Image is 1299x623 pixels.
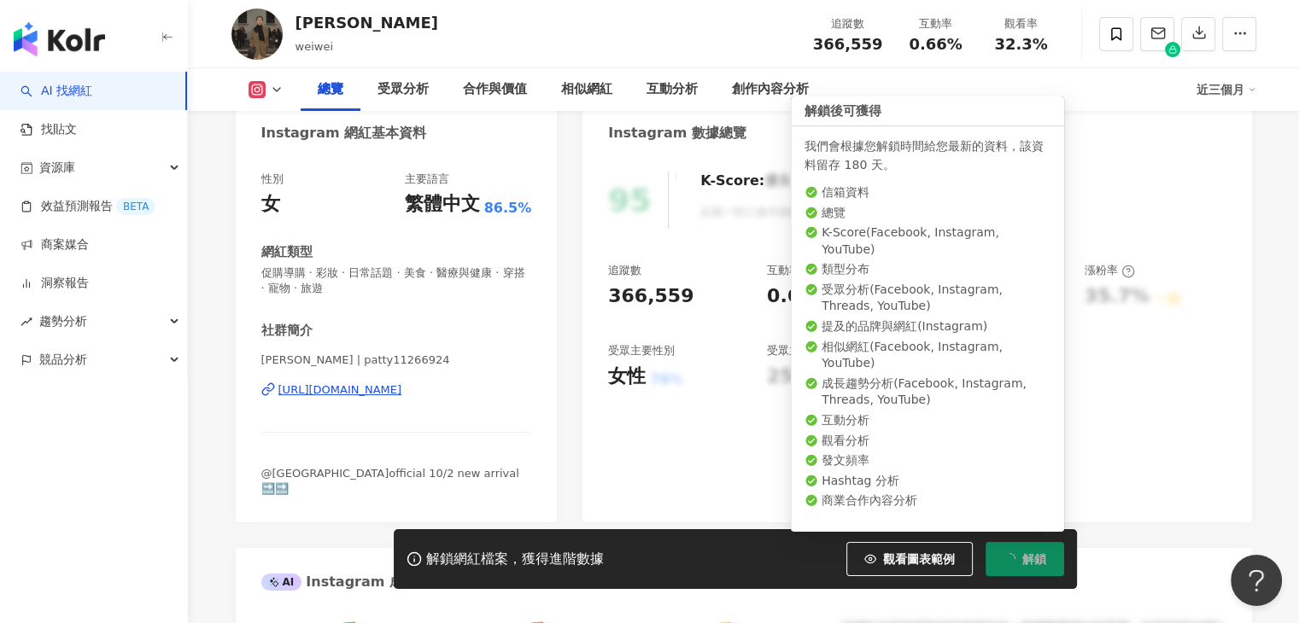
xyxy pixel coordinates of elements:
[994,36,1047,53] span: 32.3%
[295,40,333,53] span: weiwei
[904,15,968,32] div: 互動率
[278,382,402,398] div: [URL][DOMAIN_NAME]
[484,199,532,218] span: 86.5%
[1003,552,1015,565] span: loading
[805,473,1050,490] li: Hashtag 分析
[261,191,280,218] div: 女
[463,79,527,100] div: 合作與價值
[261,265,532,296] span: 促購導購 · 彩妝 · 日常話題 · 美食 · 醫療與健康 · 穿搭 · 寵物 · 旅遊
[561,79,612,100] div: 相似網紅
[767,263,817,278] div: 互動率
[846,542,973,576] button: 觀看圖表範例
[608,124,746,143] div: Instagram 數據總覽
[231,9,283,60] img: KOL Avatar
[986,542,1064,576] button: 解鎖
[20,316,32,328] span: rise
[608,283,693,310] div: 366,559
[261,124,427,143] div: Instagram 網紅基本資料
[377,79,429,100] div: 受眾分析
[813,35,883,53] span: 366,559
[805,261,1050,278] li: 類型分布
[647,79,698,100] div: 互動分析
[261,352,532,368] span: [PERSON_NAME] | patty11266924
[805,318,1050,335] li: 提及的品牌與網紅 ( Instagram )
[767,343,834,358] div: 受眾主要年齡
[700,172,809,190] div: K-Score :
[1085,263,1135,278] div: 漲粉率
[608,343,675,358] div: 受眾主要性別
[261,467,519,495] span: @[GEOGRAPHIC_DATA]official 10/2 new arrival 🔜🔜
[14,22,105,56] img: logo
[39,302,87,341] span: 趨勢分析
[805,492,1050,509] li: 商業合作內容分析
[261,322,313,340] div: 社群簡介
[261,243,313,261] div: 網紅類型
[732,79,809,100] div: 創作內容分析
[813,15,883,32] div: 追蹤數
[608,364,646,390] div: 女性
[20,83,92,100] a: searchAI 找網紅
[20,198,155,215] a: 效益預測報告BETA
[909,36,962,53] span: 0.66%
[805,339,1050,372] li: 相似網紅 ( Facebook, Instagram, YouTube )
[318,79,343,100] div: 總覽
[1197,76,1256,103] div: 近三個月
[608,263,641,278] div: 追蹤數
[805,137,1050,174] div: 我們會根據您解鎖時間給您最新的資料，該資料留存 180 天。
[405,191,480,218] div: 繁體中文
[261,172,284,187] div: 性別
[883,552,955,566] span: 觀看圖表範例
[20,236,89,253] a: 商案媒合
[261,382,532,398] a: [URL][DOMAIN_NAME]
[20,275,89,292] a: 洞察報告
[805,433,1050,450] li: 觀看分析
[20,121,77,138] a: 找貼文
[805,412,1050,429] li: 互動分析
[295,12,438,33] div: [PERSON_NAME]
[805,184,1050,201] li: 信箱資料
[39,341,87,379] span: 競品分析
[805,376,1050,409] li: 成長趨勢分析 ( Facebook, Instagram, Threads, YouTube )
[767,283,832,310] div: 0.66%
[426,550,604,568] div: 解鎖網紅檔案，獲得進階數據
[405,172,449,187] div: 主要語言
[791,96,1064,126] div: 解鎖後可獲得
[805,452,1050,469] li: 發文頻率
[805,224,1050,258] li: K-Score ( Facebook, Instagram, YouTube )
[1022,552,1046,566] span: 解鎖
[805,282,1050,315] li: 受眾分析 ( Facebook, Instagram, Threads, YouTube )
[989,15,1054,32] div: 觀看率
[39,148,75,187] span: 資源庫
[805,205,1050,222] li: 總覽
